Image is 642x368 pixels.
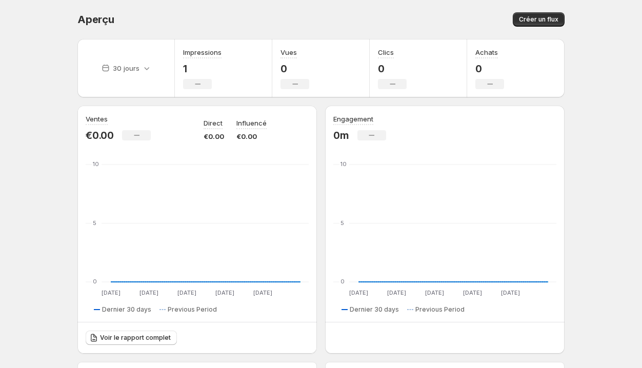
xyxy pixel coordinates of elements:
[183,63,222,75] p: 1
[86,331,177,345] a: Voir le rapport complet
[253,289,272,296] text: [DATE]
[77,13,114,26] span: Aperçu
[378,63,407,75] p: 0
[93,219,96,227] text: 5
[519,15,558,24] span: Créer un flux
[340,278,345,285] text: 0
[86,129,114,141] p: €0.00
[415,305,465,314] span: Previous Period
[168,305,217,314] span: Previous Period
[475,63,504,75] p: 0
[475,47,498,57] h3: Achats
[102,305,151,314] span: Dernier 30 days
[340,160,347,168] text: 10
[463,289,482,296] text: [DATE]
[513,12,565,27] button: Créer un flux
[350,305,399,314] span: Dernier 30 days
[236,118,267,128] p: Influencé
[100,334,171,342] span: Voir le rapport complet
[93,278,97,285] text: 0
[93,160,99,168] text: 10
[86,114,108,124] h3: Ventes
[333,129,349,141] p: 0m
[349,289,368,296] text: [DATE]
[333,114,373,124] h3: Engagement
[378,47,394,57] h3: Clics
[113,63,139,73] p: 30 jours
[280,63,309,75] p: 0
[340,219,344,227] text: 5
[387,289,406,296] text: [DATE]
[204,118,223,128] p: Direct
[139,289,158,296] text: [DATE]
[501,289,520,296] text: [DATE]
[177,289,196,296] text: [DATE]
[183,47,222,57] h3: Impressions
[280,47,297,57] h3: Vues
[215,289,234,296] text: [DATE]
[204,131,224,141] p: €0.00
[236,131,267,141] p: €0.00
[102,289,121,296] text: [DATE]
[425,289,444,296] text: [DATE]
